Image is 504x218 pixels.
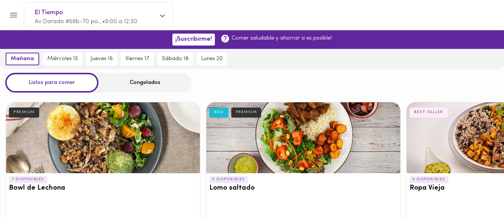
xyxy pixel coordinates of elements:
span: Av Dorado #68b-70 po... • 9:00 a 12:30 [35,19,137,25]
div: Congelados [98,73,192,93]
span: sábado 18 [162,56,188,62]
div: Lomo saltado [206,102,400,173]
button: mañana [6,53,39,65]
button: miércoles 15 [43,53,82,65]
div: NEW [209,108,228,117]
span: jueves 16 [91,56,113,62]
p: 7 DISPONIBLES [9,176,47,183]
div: PREMIUM [9,108,39,117]
span: ¡Suscribirme! [175,36,212,43]
button: viernes 17 [121,53,154,65]
h3: Lomo saltado [209,184,397,192]
p: 6 DISPONIBLES [410,176,448,183]
button: ¡Suscribirme! [172,34,215,45]
button: Menu [4,6,23,24]
p: Comer saludable y ahorrar si es posible! [232,34,332,42]
span: miércoles 15 [47,56,78,62]
h3: Bowl de Lechona [9,184,197,192]
span: viernes 17 [125,56,149,62]
span: lunes 20 [201,56,223,62]
div: PREMIUM [231,108,262,117]
div: BEST SELLER [410,108,448,117]
div: Listos para comer [5,73,98,93]
button: lunes 20 [197,53,227,65]
button: sábado 18 [157,53,193,65]
button: jueves 16 [86,53,117,65]
span: mañana [11,56,34,62]
span: El Tiempo [35,8,155,18]
div: Bowl de Lechona [6,102,200,173]
p: 5 DISPONIBLES [209,176,248,183]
